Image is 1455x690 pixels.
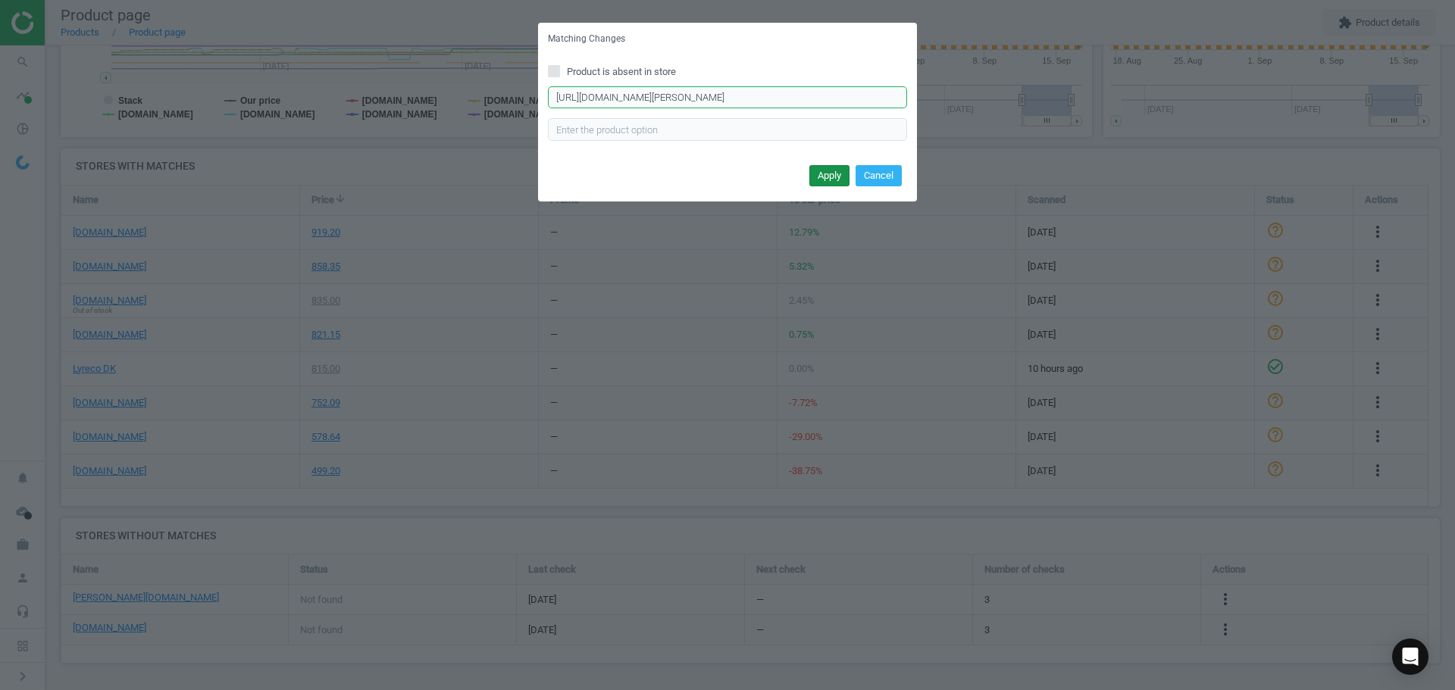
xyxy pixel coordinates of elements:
[856,165,902,186] button: Cancel
[809,165,850,186] button: Apply
[548,86,907,109] input: Enter correct product URL
[548,118,907,141] input: Enter the product option
[564,65,679,79] span: Product is absent in store
[1392,638,1428,675] div: Open Intercom Messenger
[548,33,625,45] h5: Matching Changes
